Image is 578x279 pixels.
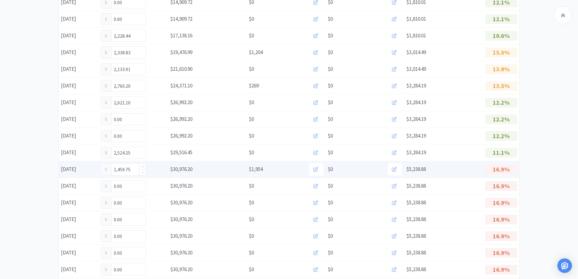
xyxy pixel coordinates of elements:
span: $1,810.01 [406,32,426,39]
span: $3,284.19 [406,99,426,106]
span: $3,284.19 [406,132,426,139]
p: 16.9% [485,231,517,241]
span: $0 [249,199,254,207]
span: $26,992.20 [170,116,192,122]
span: $30,976.20 [170,266,192,273]
p: 16.9% [485,265,517,274]
span: $30,976.20 [170,233,192,239]
span: $30,976.20 [170,249,192,256]
span: $1,954 [249,165,263,173]
span: $0 [328,199,333,207]
div: [DATE] [59,263,98,276]
span: $0 [328,249,333,257]
span: $0 [249,182,254,190]
span: $30,976.20 [170,166,192,172]
span: $1,204 [249,48,263,56]
span: $0 [249,215,254,223]
div: [DATE] [59,213,98,226]
span: $29,516.45 [170,149,192,156]
span: $0 [249,115,254,123]
div: Open Intercom Messenger [557,258,572,273]
span: $0 [328,32,333,40]
span: $1,810.01 [406,15,426,22]
span: $0 [249,15,254,23]
i: icon: up [141,166,144,168]
p: 12.2% [485,114,517,124]
span: $0 [249,232,254,240]
span: $0 [328,165,333,173]
span: $24,371.10 [170,82,192,89]
span: $0 [328,82,333,90]
p: 13.9% [485,64,517,74]
span: $3,284.19 [406,82,426,89]
span: $0 [328,115,333,123]
div: [DATE] [59,80,98,92]
span: $0 [328,98,333,107]
span: $30,976.20 [170,182,192,189]
p: 16.9% [485,215,517,224]
span: $0 [249,132,254,140]
span: $269 [249,82,259,90]
div: [DATE] [59,130,98,142]
span: $5,238.88 [406,166,426,172]
span: $3,014.49 [406,49,426,56]
span: $5,238.88 [406,216,426,223]
span: $3,284.19 [406,149,426,156]
div: [DATE] [59,180,98,192]
p: 13.5% [485,81,517,91]
p: 15.5% [485,48,517,57]
div: [DATE] [59,46,98,59]
span: $0 [328,65,333,73]
div: [DATE] [59,146,98,159]
span: $3,014.49 [406,66,426,72]
p: 16.9% [485,165,517,174]
span: $0 [328,148,333,157]
span: Decrease Value [139,169,146,175]
span: $0 [328,265,333,274]
span: $0 [249,65,254,73]
p: 12.1% [485,14,517,24]
span: $17,138.16 [170,32,192,39]
span: $0 [328,48,333,56]
p: 16.9% [485,248,517,258]
span: $30,976.20 [170,199,192,206]
span: $5,238.88 [406,233,426,239]
span: $0 [249,98,254,107]
div: [DATE] [59,29,98,42]
i: icon: down [141,171,144,173]
span: $26,992.20 [170,99,192,106]
span: $0 [328,232,333,240]
span: $3,284.19 [406,116,426,122]
span: $5,238.88 [406,249,426,256]
p: 12.2% [485,98,517,107]
span: $0 [249,249,254,257]
div: [DATE] [59,163,98,175]
span: $0 [328,15,333,23]
span: $0 [249,148,254,157]
div: [DATE] [59,96,98,109]
span: $0 [328,215,333,223]
div: [DATE] [59,247,98,259]
span: $0 [249,265,254,274]
span: $5,238.88 [406,266,426,273]
p: 12.2% [485,131,517,141]
div: [DATE] [59,113,98,125]
span: $5,238.88 [406,199,426,206]
span: $5,238.88 [406,182,426,189]
span: $0 [249,32,254,40]
span: $30,976.20 [170,216,192,223]
div: [DATE] [59,63,98,75]
div: [DATE] [59,196,98,209]
p: 16.9% [485,198,517,208]
div: [DATE] [59,230,98,242]
span: $0 [328,132,333,140]
p: 10.6% [485,31,517,41]
p: 16.9% [485,181,517,191]
span: Increase Value [139,164,146,169]
span: $19,476.99 [170,49,192,56]
div: [DATE] [59,13,98,25]
span: $26,992.20 [170,132,192,139]
span: $21,610.90 [170,66,192,72]
span: $0 [328,182,333,190]
p: 11.1% [485,148,517,158]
